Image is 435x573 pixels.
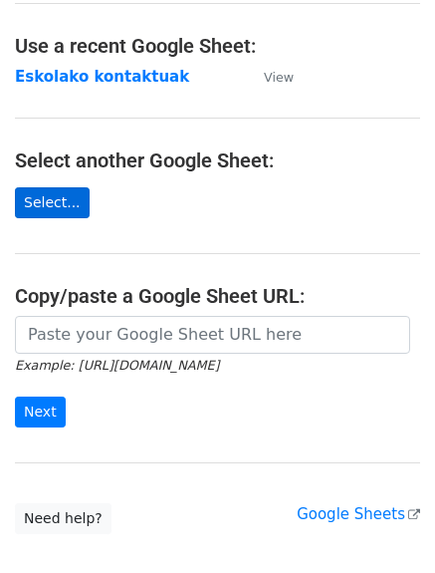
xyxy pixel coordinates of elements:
div: Widget de chat [335,477,435,573]
a: Need help? [15,503,111,534]
h4: Copy/paste a Google Sheet URL: [15,284,420,308]
a: Select... [15,187,90,218]
iframe: Chat Widget [335,477,435,573]
small: Example: [URL][DOMAIN_NAME] [15,358,219,373]
a: View [244,68,294,86]
small: View [264,70,294,85]
h4: Use a recent Google Sheet: [15,34,420,58]
a: Google Sheets [297,505,420,523]
h4: Select another Google Sheet: [15,148,420,172]
a: Eskolako kontaktuak [15,68,189,86]
input: Next [15,397,66,428]
input: Paste your Google Sheet URL here [15,316,410,354]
